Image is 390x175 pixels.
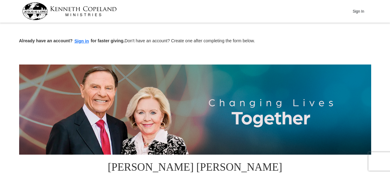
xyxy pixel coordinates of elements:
p: Don't have an account? Create one after completing the form below. [19,38,371,45]
button: Sign in [73,38,91,45]
strong: Already have an account? for faster giving. [19,38,125,43]
img: kcm-header-logo.svg [22,2,117,20]
button: Sign In [349,6,368,16]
